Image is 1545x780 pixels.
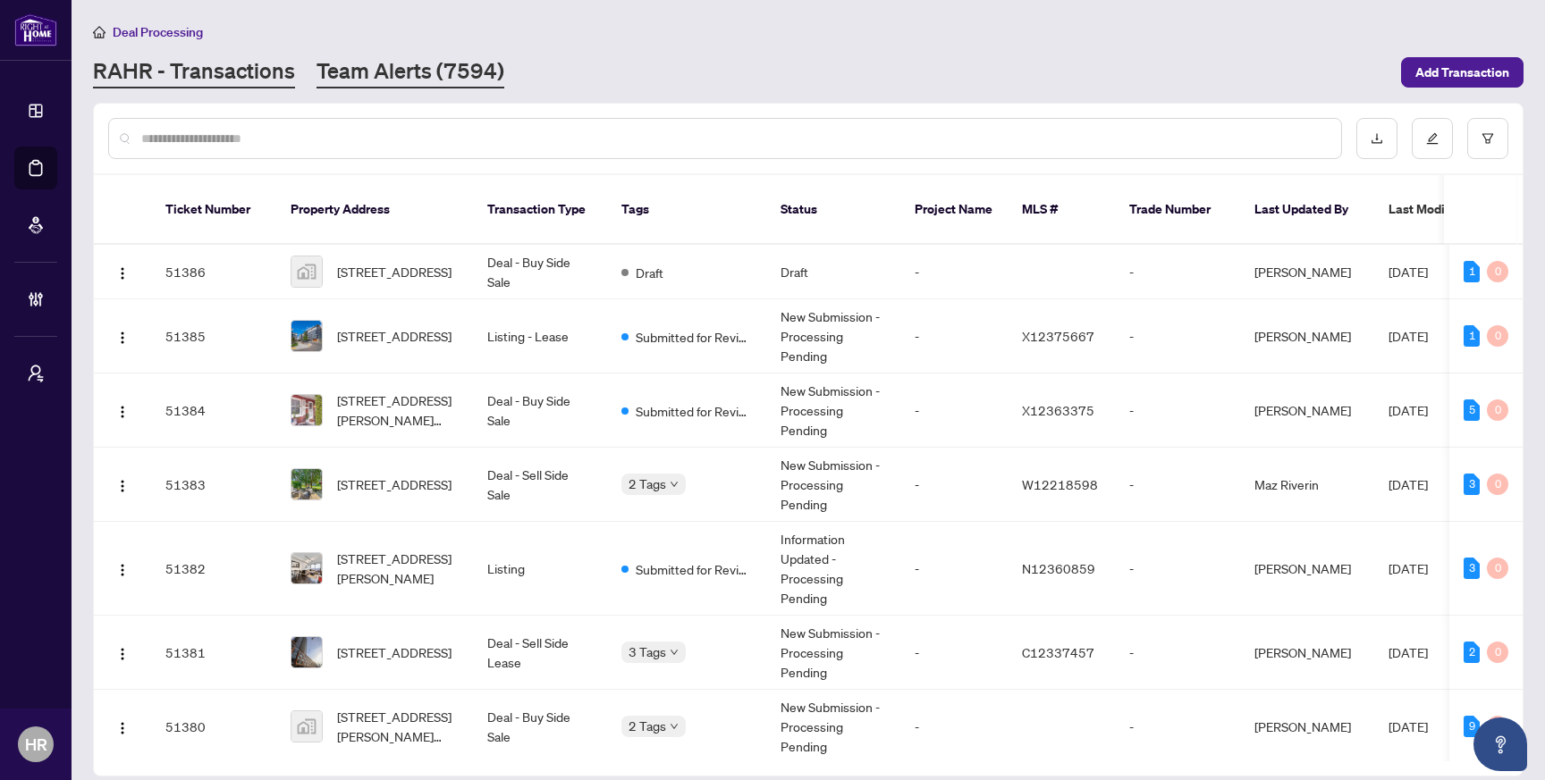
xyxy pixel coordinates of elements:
img: thumbnail-img [291,395,322,425]
td: - [900,373,1008,448]
span: filter [1482,132,1494,145]
td: - [1115,616,1240,690]
div: 0 [1487,325,1508,347]
a: Team Alerts (7594) [317,56,504,88]
span: [STREET_ADDRESS] [337,474,452,494]
td: Deal - Buy Side Sale [473,245,607,299]
td: New Submission - Processing Pending [766,299,900,373]
span: [STREET_ADDRESS] [337,642,452,662]
button: Open asap [1473,717,1527,771]
img: Logo [115,479,130,493]
span: Deal Processing [113,24,203,40]
div: 0 [1487,642,1508,663]
td: Information Updated - Processing Pending [766,522,900,616]
span: down [670,480,679,489]
img: thumbnail-img [291,553,322,583]
span: [DATE] [1389,560,1428,576]
td: Maz Riverin [1240,448,1374,522]
span: Draft [636,263,663,282]
button: Logo [108,396,137,424]
th: Transaction Type [473,175,607,245]
td: - [1115,522,1240,616]
td: New Submission - Processing Pending [766,690,900,764]
th: Last Updated By [1240,175,1374,245]
span: [STREET_ADDRESS] [337,326,452,346]
td: [PERSON_NAME] [1240,299,1374,373]
td: New Submission - Processing Pending [766,616,900,690]
span: Last Modified Date [1389,199,1498,219]
div: 0 [1487,399,1508,421]
img: Logo [115,405,130,419]
img: Logo [115,563,130,577]
td: Listing - Lease [473,299,607,373]
th: Property Address [276,175,473,245]
td: - [900,245,1008,299]
button: Logo [108,554,137,583]
div: 0 [1487,261,1508,282]
span: [DATE] [1389,402,1428,418]
td: Listing [473,522,607,616]
button: Logo [108,638,137,667]
td: Draft [766,245,900,299]
td: [PERSON_NAME] [1240,690,1374,764]
th: MLS # [1008,175,1115,245]
span: down [670,648,679,657]
div: 0 [1487,474,1508,495]
td: Deal - Buy Side Sale [473,690,607,764]
td: 51384 [151,373,276,448]
span: [DATE] [1389,644,1428,660]
th: Project Name [900,175,1008,245]
div: 2 [1464,642,1480,663]
a: RAHR - Transactions [93,56,295,88]
img: thumbnail-img [291,256,322,287]
td: Deal - Buy Side Sale [473,373,607,448]
th: Ticket Number [151,175,276,245]
span: user-switch [27,365,45,382]
td: - [1115,245,1240,299]
td: 51386 [151,245,276,299]
td: [PERSON_NAME] [1240,522,1374,616]
span: [DATE] [1389,328,1428,344]
span: X12375667 [1022,328,1094,344]
div: 1 [1464,261,1480,282]
button: Logo [108,257,137,286]
div: 9 [1464,716,1480,737]
td: - [900,299,1008,373]
button: Logo [108,470,137,499]
div: 1 [1464,325,1480,347]
button: Add Transaction [1401,57,1524,88]
td: - [1115,690,1240,764]
span: Submitted for Review [636,401,752,421]
span: N12360859 [1022,560,1095,576]
td: [PERSON_NAME] [1240,373,1374,448]
span: Submitted for Review [636,559,752,579]
td: - [900,616,1008,690]
button: Logo [108,322,137,350]
td: [PERSON_NAME] [1240,245,1374,299]
th: Last Modified Date [1374,175,1535,245]
span: [STREET_ADDRESS][PERSON_NAME][PERSON_NAME] [337,390,459,430]
div: 0 [1487,716,1508,737]
img: thumbnail-img [291,711,322,742]
td: Deal - Sell Side Sale [473,448,607,522]
span: [STREET_ADDRESS][PERSON_NAME][PERSON_NAME] [337,707,459,746]
th: Status [766,175,900,245]
button: edit [1412,118,1453,159]
button: download [1356,118,1397,159]
img: logo [14,13,57,46]
div: 3 [1464,474,1480,495]
td: 51383 [151,448,276,522]
span: edit [1426,132,1439,145]
img: thumbnail-img [291,321,322,351]
div: 5 [1464,399,1480,421]
span: 2 Tags [629,716,666,736]
span: down [670,722,679,731]
span: [STREET_ADDRESS][PERSON_NAME] [337,549,459,588]
span: [DATE] [1389,718,1428,734]
div: 0 [1487,558,1508,579]
span: W12218598 [1022,476,1098,492]
img: Logo [115,721,130,735]
div: 3 [1464,558,1480,579]
td: 51381 [151,616,276,690]
span: Submitted for Review [636,327,752,347]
